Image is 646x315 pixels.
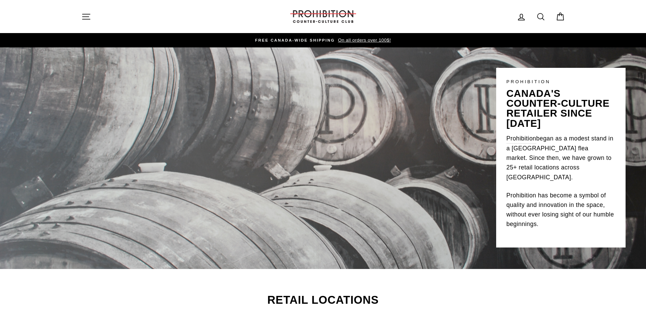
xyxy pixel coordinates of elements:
p: canada's counter-culture retailer since [DATE] [506,89,615,129]
p: Prohibition has become a symbol of quality and innovation in the space, without ever losing sight... [506,191,615,229]
h2: Retail Locations [81,295,565,306]
span: FREE CANADA-WIDE SHIPPING [255,38,335,42]
span: On all orders over 100$! [336,37,391,43]
a: Prohibition [506,134,536,144]
p: began as a modest stand in a [GEOGRAPHIC_DATA] flea market. Since then, we have grown to 25+ reta... [506,134,615,182]
p: PROHIBITION [506,78,615,85]
img: PROHIBITION COUNTER-CULTURE CLUB [289,10,357,23]
a: FREE CANADA-WIDE SHIPPING On all orders over 100$! [83,36,563,44]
